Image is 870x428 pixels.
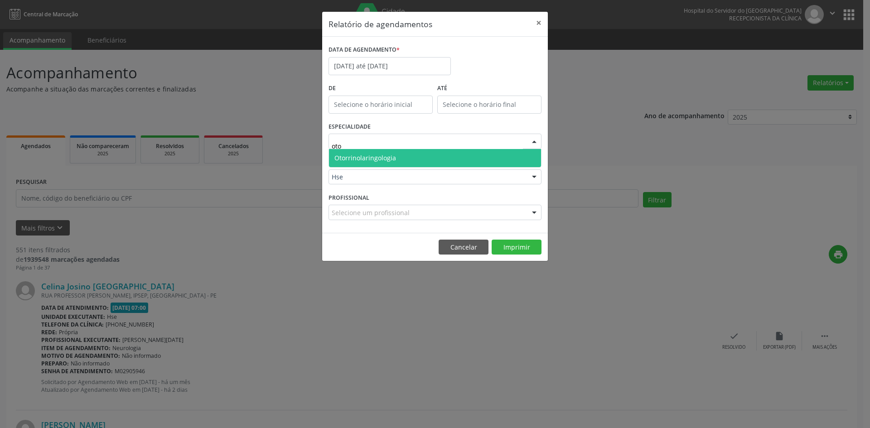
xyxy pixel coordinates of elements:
[332,208,410,217] span: Selecione um profissional
[437,96,541,114] input: Selecione o horário final
[332,173,523,182] span: Hse
[530,12,548,34] button: Close
[439,240,488,255] button: Cancelar
[437,82,541,96] label: ATÉ
[334,154,396,162] span: Otorrinolaringologia
[329,120,371,134] label: ESPECIALIDADE
[329,96,433,114] input: Selecione o horário inicial
[329,191,369,205] label: PROFISSIONAL
[329,18,432,30] h5: Relatório de agendamentos
[329,43,400,57] label: DATA DE AGENDAMENTO
[492,240,541,255] button: Imprimir
[329,57,451,75] input: Selecione uma data ou intervalo
[329,82,433,96] label: De
[332,137,523,155] input: Seleciona uma especialidade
